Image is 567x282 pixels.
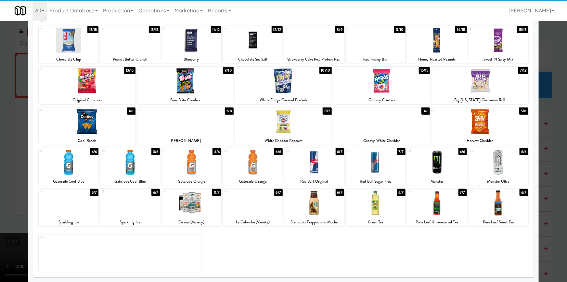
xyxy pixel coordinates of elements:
[520,148,528,155] div: 6/6
[469,218,528,226] div: Pure Leaf Sweet Tea
[421,107,430,115] div: 3/6
[518,67,528,74] div: 7/12
[101,177,159,186] div: Gatorade Cool Blue
[39,177,98,186] div: Gatorade Cool Blue
[419,67,430,74] div: 15/15
[40,137,134,145] div: Cool Ranch
[407,148,467,186] div: 256/6Monster
[101,148,130,154] div: 20
[40,218,97,226] div: Sparkling Ice
[469,177,528,186] div: Monster Ultra
[333,107,430,145] div: 173/6Groovy White Cheddar
[101,55,159,63] div: Peanut Butter Crunch
[235,67,332,104] div: 1110/10White Fudge Covered Pretzels
[101,26,130,32] div: 2
[100,177,160,186] div: Gatorade Cool Blue
[40,107,87,113] div: 14
[458,148,467,155] div: 6/6
[162,177,220,186] div: Gatorade Orange
[432,96,527,104] div: Big [US_STATE] Cinnamon Roll
[223,55,283,63] div: Chocolate Sea Salt
[433,107,480,113] div: 18
[470,189,498,194] div: 34
[274,189,283,196] div: 6/7
[39,26,98,63] div: 115/15Chocolate Chip
[235,137,332,145] div: White Cheddar Popcorn
[138,67,186,72] div: 10
[455,26,467,33] div: 14/15
[285,218,343,226] div: Starbucks Frappuccino Mocha
[408,55,466,63] div: Honey Roasted Peanuts
[161,148,221,186] div: 214/6Gatorade Orange
[101,189,130,194] div: 28
[161,26,221,63] div: 311/12Blueberry
[223,177,283,186] div: Gatorade Orange
[138,96,233,104] div: Sour Brite Crawlers
[517,26,528,33] div: 15/15
[161,55,221,63] div: Blueberry
[284,218,344,226] div: Starbucks Frappuccino Mocha
[40,234,120,240] div: Extra
[90,148,98,155] div: 6/6
[407,189,467,226] div: 337/7Pure Leaf Unsweetened Tea
[40,55,97,63] div: Chocolate Chip
[163,26,191,32] div: 3
[407,55,467,63] div: Honey Roasted Peanuts
[333,137,430,145] div: Groovy White Cheddar
[224,148,253,154] div: 22
[470,177,527,186] div: Monster Ultra
[394,26,405,33] div: 0/10
[38,16,52,22] span: Applied
[323,107,332,115] div: 0/7
[470,148,498,154] div: 26
[346,55,406,63] div: Iced Honey Bun
[333,67,430,104] div: 1215/15Gummy Clusters
[432,107,528,145] div: 185/8Harvest Cheddar
[272,26,283,33] div: 12/12
[225,107,234,115] div: 2/8
[397,148,406,155] div: 7/7
[284,148,344,186] div: 236/7Red Bull Original
[90,189,98,196] div: 5/7
[335,26,344,33] div: 8/9
[212,189,221,196] div: 0/7
[284,26,344,63] div: 58/9Strawberry Cake Pop Protein Pastry
[346,218,406,226] div: Green Tea
[335,107,382,113] div: 17
[224,177,282,186] div: Gatorade Orange
[40,96,134,104] div: Original Gummies
[224,55,282,63] div: Chocolate Sea Salt
[469,189,528,226] div: 346/7Pure Leaf Sweet Tea
[40,26,69,32] div: 1
[151,189,160,196] div: 6/7
[284,177,344,186] div: Red Bull Original
[223,148,283,186] div: 226/6Gatorade Orange
[124,67,135,74] div: 13/15
[39,67,135,104] div: 913/15Original Gummies
[161,177,221,186] div: Gatorade Orange
[223,26,283,63] div: 412/12Chocolate Sea Salt
[236,137,331,145] div: White Cheddar Popcorn
[432,137,527,145] div: Harvest Cheddar
[520,189,528,196] div: 6/7
[286,148,314,154] div: 23
[285,177,343,186] div: Red Bull Original
[407,26,467,63] div: 714/15Honey Roasted Peanuts
[347,55,405,63] div: Iced Honey Bun
[235,107,332,145] div: 160/7White Cheddar Popcorn
[347,177,405,186] div: Red Bull Sugar Free
[163,148,191,154] div: 21
[161,189,221,226] div: 290/7Celsius (Variety)
[101,218,159,226] div: Sparkling Ice
[408,218,466,226] div: Pure Leaf Unsweetened Tea
[286,26,314,32] div: 5
[284,55,344,63] div: Strawberry Cake Pop Protein Pastry
[274,148,283,155] div: 6/6
[137,96,234,104] div: Sour Brite Crawlers
[285,55,343,63] div: Strawberry Cake Pop Protein Pastry
[432,96,528,104] div: Big [US_STATE] Cinnamon Roll
[39,234,202,272] div: Extra
[138,137,233,145] div: [PERSON_NAME]
[347,26,376,32] div: 6
[347,218,405,226] div: Green Tea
